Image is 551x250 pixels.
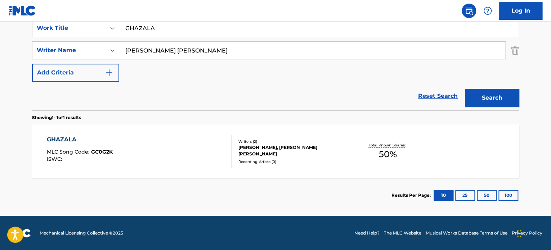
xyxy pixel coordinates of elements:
img: MLC Logo [9,5,36,16]
a: Need Help? [354,230,380,236]
div: Writer Name [37,46,102,55]
div: Drag [517,223,521,244]
button: Search [465,89,519,107]
span: Mechanical Licensing Collective © 2025 [40,230,123,236]
span: ISWC : [47,156,64,162]
img: search [465,6,473,15]
span: GC0G2K [91,149,113,155]
div: Work Title [37,24,102,32]
a: Privacy Policy [512,230,542,236]
a: Musical Works Database Terms of Use [426,230,507,236]
img: help [483,6,492,15]
a: The MLC Website [384,230,421,236]
img: 9d2ae6d4665cec9f34b9.svg [105,68,113,77]
p: Total Known Shares: [368,142,407,148]
button: 50 [477,190,497,201]
iframe: Chat Widget [515,215,551,250]
button: 100 [498,190,518,201]
button: Add Criteria [32,64,119,82]
form: Search Form [32,19,519,110]
div: GHAZALA [47,135,113,144]
a: Reset Search [415,88,461,104]
p: Showing 1 - 1 of 1 results [32,114,81,121]
p: Results Per Page: [391,192,433,199]
div: Help [480,4,495,18]
span: 50 % [379,148,397,161]
a: Log In [499,2,542,20]
div: Writers ( 2 ) [238,139,347,144]
span: MLC Song Code : [47,149,91,155]
img: Delete Criterion [511,41,519,59]
div: [PERSON_NAME], [PERSON_NAME] [PERSON_NAME] [238,144,347,157]
a: GHAZALAMLC Song Code:GC0G2KISWC:Writers (2)[PERSON_NAME], [PERSON_NAME] [PERSON_NAME]Recording Ar... [32,124,519,178]
a: Public Search [462,4,476,18]
button: 10 [434,190,453,201]
div: Recording Artists ( 0 ) [238,159,347,164]
button: 25 [455,190,475,201]
img: logo [9,229,31,237]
